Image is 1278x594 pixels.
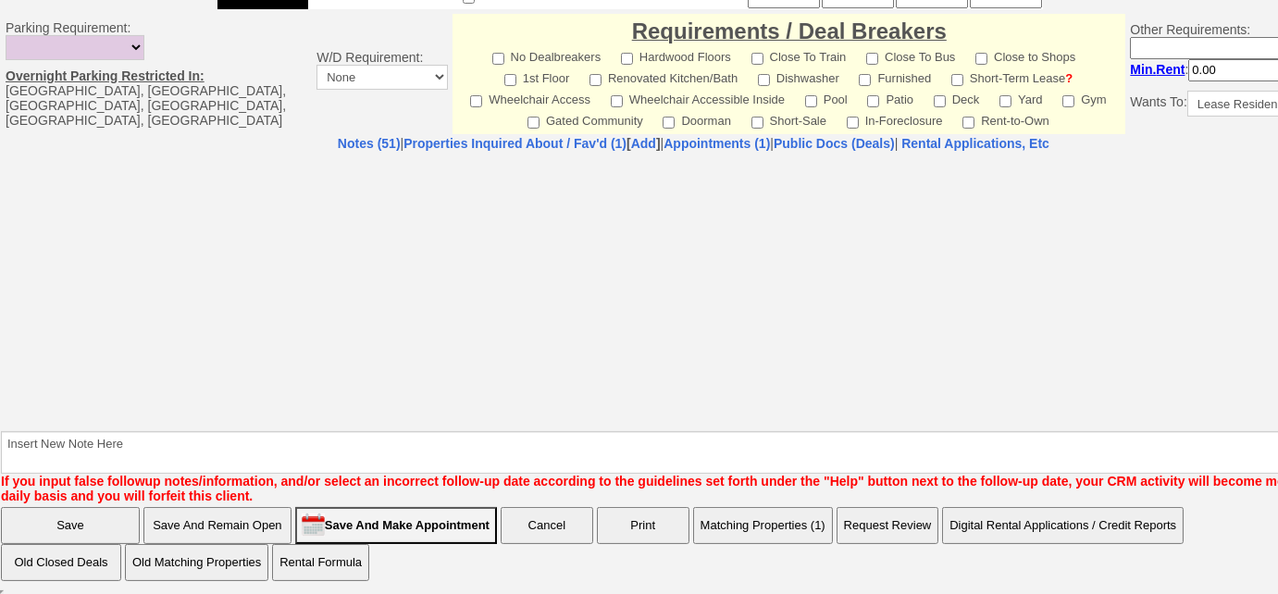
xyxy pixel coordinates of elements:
[597,507,689,544] button: Print
[942,507,1184,544] button: Digital Rental Applications / Credit Reports
[1062,95,1074,107] input: Gym
[934,95,946,107] input: Deck
[338,136,401,151] a: Notes (51)
[504,74,516,86] input: 1st Floor
[621,44,731,66] label: Hardwood Floors
[470,95,482,107] input: Wheelchair Access
[632,19,947,43] font: Requirements / Deal Breakers
[663,117,675,129] input: Doorman
[1,507,140,544] input: Save
[859,74,871,86] input: Furnished
[589,66,738,87] label: Renovated Kitchen/Bath
[934,87,980,108] label: Deck
[866,44,955,66] label: Close To Bus
[962,108,1049,130] label: Rent-to-Own
[962,117,974,129] input: Rent-to-Own
[527,117,540,129] input: Gated Community
[847,117,859,129] input: In-Foreclosure
[693,507,833,544] button: Matching Properties (1)
[975,53,987,65] input: Close to Shops
[295,507,497,544] input: Save And Make Appointment
[1062,87,1106,108] label: Gym
[774,136,895,151] a: Public Docs (Deals)
[492,44,602,66] label: No Dealbreakers
[866,53,878,65] input: Close To Bus
[975,44,1075,66] label: Close to Shops
[1065,71,1073,85] a: ?
[527,108,643,130] label: Gated Community
[611,95,623,107] input: Wheelchair Accessible Inside
[999,95,1011,107] input: Yard
[751,117,763,129] input: Short-Sale
[492,53,504,65] input: No Dealbreakers
[837,507,939,544] button: Request Review
[901,136,1049,151] nobr: Rental Applications, Etc
[501,507,593,544] button: Cancel
[621,53,633,65] input: Hardwood Floors
[951,74,963,86] input: Short-Term Lease?
[751,53,763,65] input: Close To Train
[403,136,627,151] a: Properties Inquired About / Fav'd (1)
[999,87,1043,108] label: Yard
[663,108,730,130] label: Doorman
[143,507,292,544] input: Save And Remain Open
[6,68,205,83] u: Overnight Parking Restricted In:
[403,136,660,151] b: [ ]
[867,87,913,108] label: Patio
[847,108,943,130] label: In-Foreclosure
[470,87,590,108] label: Wheelchair Access
[125,544,268,581] button: Old Matching Properties
[589,74,602,86] input: Renovated Kitchen/Bath
[751,44,847,66] label: Close To Train
[1,14,312,134] td: Parking Requirement: [GEOGRAPHIC_DATA], [GEOGRAPHIC_DATA], [GEOGRAPHIC_DATA], [GEOGRAPHIC_DATA], ...
[859,66,931,87] label: Furnished
[758,66,839,87] label: Dishwasher
[664,136,770,151] a: Appointments (1)
[272,544,369,581] button: Rental Formula
[805,95,817,107] input: Pool
[1156,62,1185,77] span: Rent
[611,87,785,108] label: Wheelchair Accessible Inside
[951,66,1073,87] label: Short-Term Lease
[631,136,656,151] a: Add
[312,14,453,134] td: W/D Requirement:
[805,87,848,108] label: Pool
[504,66,570,87] label: 1st Floor
[1,544,121,581] input: Old Closed Deals
[898,136,1049,151] a: Rental Applications, Etc
[758,74,770,86] input: Dishwasher
[751,108,826,130] label: Short-Sale
[1130,62,1185,77] b: Min.
[867,95,879,107] input: Patio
